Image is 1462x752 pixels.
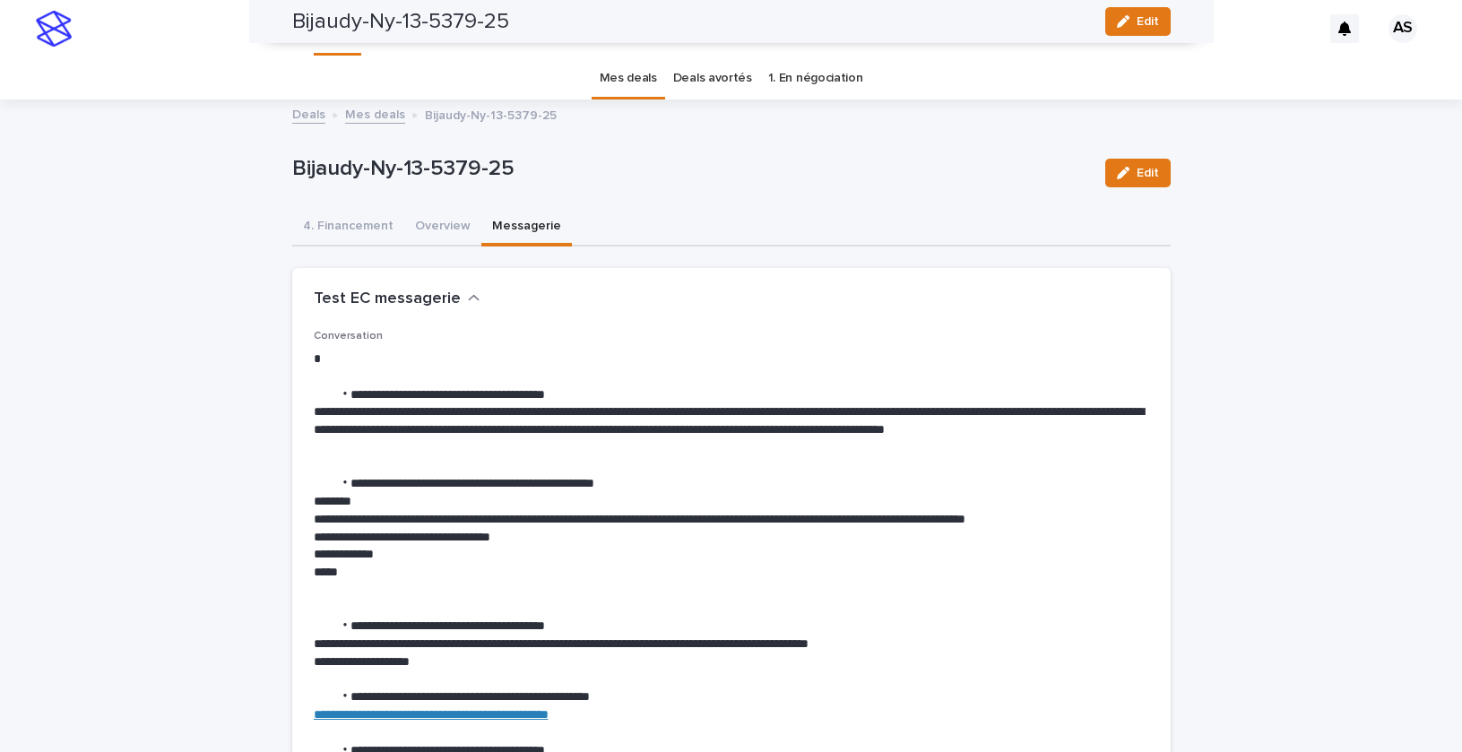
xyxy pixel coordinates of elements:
[1388,14,1417,43] div: AS
[314,331,383,341] span: Conversation
[1105,159,1171,187] button: Edit
[292,209,404,246] button: 4. Financement
[314,290,461,309] h2: Test EC messagerie
[36,11,72,47] img: stacker-logo-s-only.png
[1137,167,1159,179] span: Edit
[600,57,657,99] a: Mes deals
[292,103,325,124] a: Deals
[292,156,1091,182] p: Bijaudy-Ny-13-5379-25
[673,57,752,99] a: Deals avortés
[404,209,481,246] button: Overview
[768,57,863,99] a: 1. En négociation
[345,103,405,124] a: Mes deals
[425,104,557,124] p: Bijaudy-Ny-13-5379-25
[481,209,572,246] button: Messagerie
[314,290,480,309] button: Test EC messagerie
